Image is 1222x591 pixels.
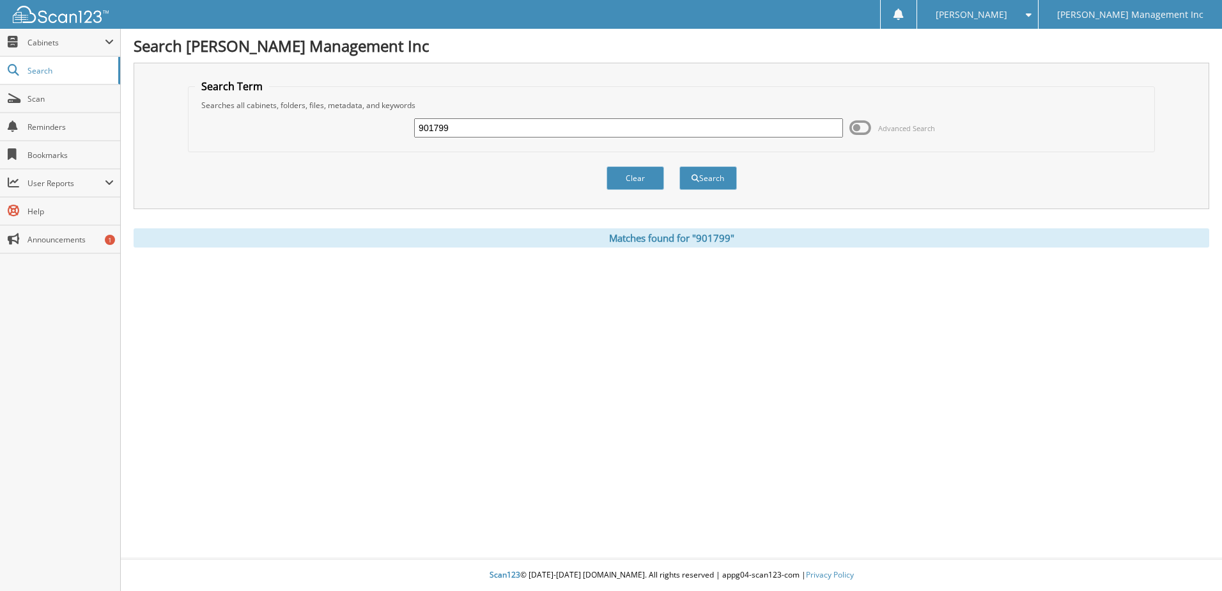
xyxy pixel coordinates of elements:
[27,93,114,104] span: Scan
[27,37,105,48] span: Cabinets
[27,122,114,132] span: Reminders
[936,11,1007,19] span: [PERSON_NAME]
[121,560,1222,591] div: © [DATE]-[DATE] [DOMAIN_NAME]. All rights reserved | appg04-scan123-com |
[27,206,114,217] span: Help
[878,123,935,133] span: Advanced Search
[679,166,737,190] button: Search
[134,228,1209,248] div: Matches found for "901799"
[27,65,112,76] span: Search
[1057,11,1203,19] span: [PERSON_NAME] Management Inc
[195,100,1148,111] div: Searches all cabinets, folders, files, metadata, and keywords
[490,569,520,580] span: Scan123
[195,79,269,93] legend: Search Term
[134,35,1209,56] h1: Search [PERSON_NAME] Management Inc
[13,6,109,23] img: scan123-logo-white.svg
[27,234,114,245] span: Announcements
[806,569,854,580] a: Privacy Policy
[607,166,664,190] button: Clear
[27,178,105,189] span: User Reports
[27,150,114,161] span: Bookmarks
[105,235,115,245] div: 1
